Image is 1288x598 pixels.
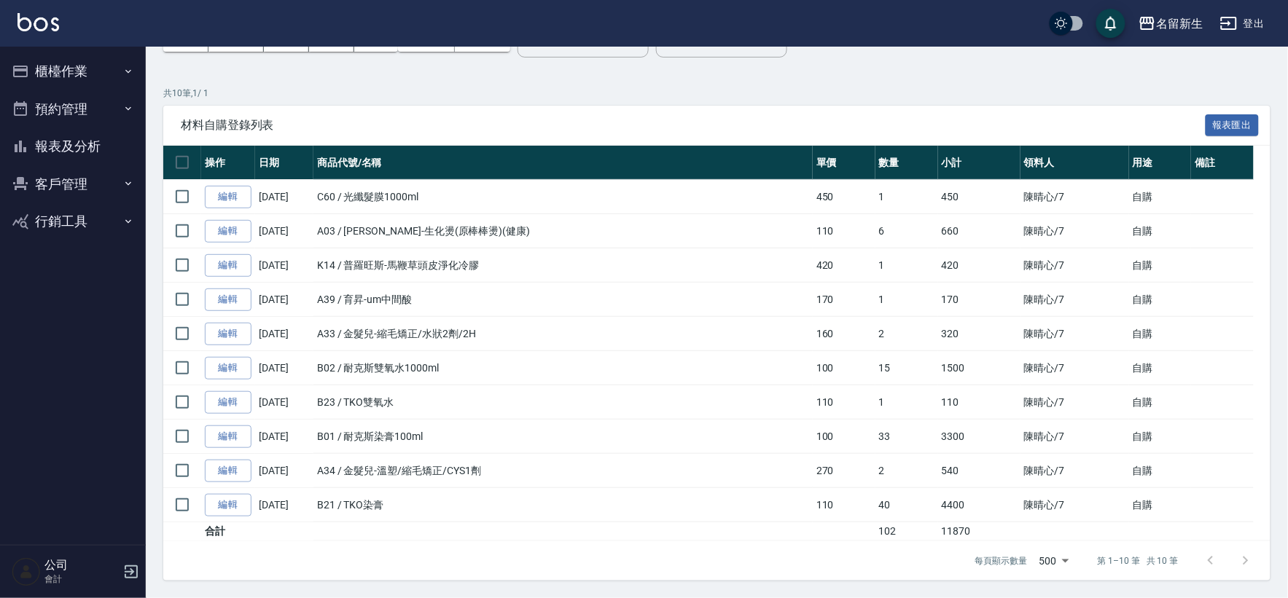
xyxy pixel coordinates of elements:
[875,146,938,180] th: 數量
[205,357,251,379] a: 編輯
[255,180,313,214] td: [DATE]
[1129,317,1192,351] td: 自購
[1156,15,1203,33] div: 名留新生
[975,554,1028,567] p: 每頁顯示數量
[813,180,875,214] td: 450
[181,118,1206,133] span: 材料自購登錄列表
[875,522,938,541] td: 102
[1129,385,1192,420] td: 自購
[1020,385,1129,420] td: 陳晴心 /7
[313,454,813,488] td: A34 / 金髮兒-溫塑/縮毛矯正/CYS1劑
[813,385,875,420] td: 110
[6,90,140,128] button: 預約管理
[938,385,1020,420] td: 110
[255,454,313,488] td: [DATE]
[205,254,251,277] a: 編輯
[255,420,313,454] td: [DATE]
[813,454,875,488] td: 270
[313,180,813,214] td: C60 / 光纖髮膜1000ml
[255,351,313,385] td: [DATE]
[875,488,938,522] td: 40
[313,317,813,351] td: A33 / 金髮兒-縮毛矯正/水狀2劑/2H
[255,248,313,283] td: [DATE]
[1206,114,1260,137] button: 報表匯出
[1020,248,1129,283] td: 陳晴心 /7
[313,146,813,180] th: 商品代號/名稱
[1096,9,1125,38] button: save
[163,87,1271,100] p: 共 10 筆, 1 / 1
[6,165,140,203] button: 客戶管理
[1206,117,1260,131] a: 報表匯出
[938,214,1020,248] td: 660
[255,146,313,180] th: 日期
[1034,541,1074,581] div: 500
[1129,454,1192,488] td: 自購
[938,248,1020,283] td: 420
[938,522,1020,541] td: 11870
[205,323,251,345] a: 編輯
[17,13,59,31] img: Logo
[205,186,251,208] a: 編輯
[1020,214,1129,248] td: 陳晴心 /7
[875,420,938,454] td: 33
[813,283,875,317] td: 170
[1129,214,1192,248] td: 自購
[938,180,1020,214] td: 450
[813,488,875,522] td: 110
[44,573,119,586] p: 會計
[1129,420,1192,454] td: 自購
[44,558,119,573] h5: 公司
[6,127,140,165] button: 報表及分析
[1191,146,1254,180] th: 備註
[1020,488,1129,522] td: 陳晴心 /7
[205,460,251,482] a: 編輯
[938,146,1020,180] th: 小計
[205,494,251,516] a: 編輯
[1129,248,1192,283] td: 自購
[938,420,1020,454] td: 3300
[875,283,938,317] td: 1
[1214,10,1271,37] button: 登出
[201,522,255,541] td: 合計
[1129,351,1192,385] td: 自購
[1129,180,1192,214] td: 自購
[1020,420,1129,454] td: 陳晴心 /7
[201,146,255,180] th: 操作
[875,214,938,248] td: 6
[255,214,313,248] td: [DATE]
[813,214,875,248] td: 110
[255,385,313,420] td: [DATE]
[313,214,813,248] td: A03 / [PERSON_NAME]-生化燙(原棒棒燙)(健康)
[205,391,251,414] a: 編輯
[255,488,313,522] td: [DATE]
[255,283,313,317] td: [DATE]
[1020,317,1129,351] td: 陳晴心 /7
[813,146,875,180] th: 單價
[6,52,140,90] button: 櫃檯作業
[813,248,875,283] td: 420
[205,220,251,243] a: 編輯
[813,420,875,454] td: 100
[313,351,813,385] td: B02 / 耐克斯雙氧水1000ml
[205,425,251,448] a: 編輯
[12,557,41,586] img: Person
[875,454,938,488] td: 2
[875,248,938,283] td: 1
[938,351,1020,385] td: 1500
[875,351,938,385] td: 15
[1129,488,1192,522] td: 自購
[1098,554,1179,567] p: 第 1–10 筆 共 10 筆
[938,488,1020,522] td: 4400
[1020,146,1129,180] th: 領料人
[1020,283,1129,317] td: 陳晴心 /7
[205,288,251,311] a: 編輯
[255,317,313,351] td: [DATE]
[313,488,813,522] td: B21 / TKO染膏
[813,351,875,385] td: 100
[313,283,813,317] td: A39 / 育昇-um中間酸
[875,385,938,420] td: 1
[875,180,938,214] td: 1
[1020,351,1129,385] td: 陳晴心 /7
[1129,146,1192,180] th: 用途
[938,283,1020,317] td: 170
